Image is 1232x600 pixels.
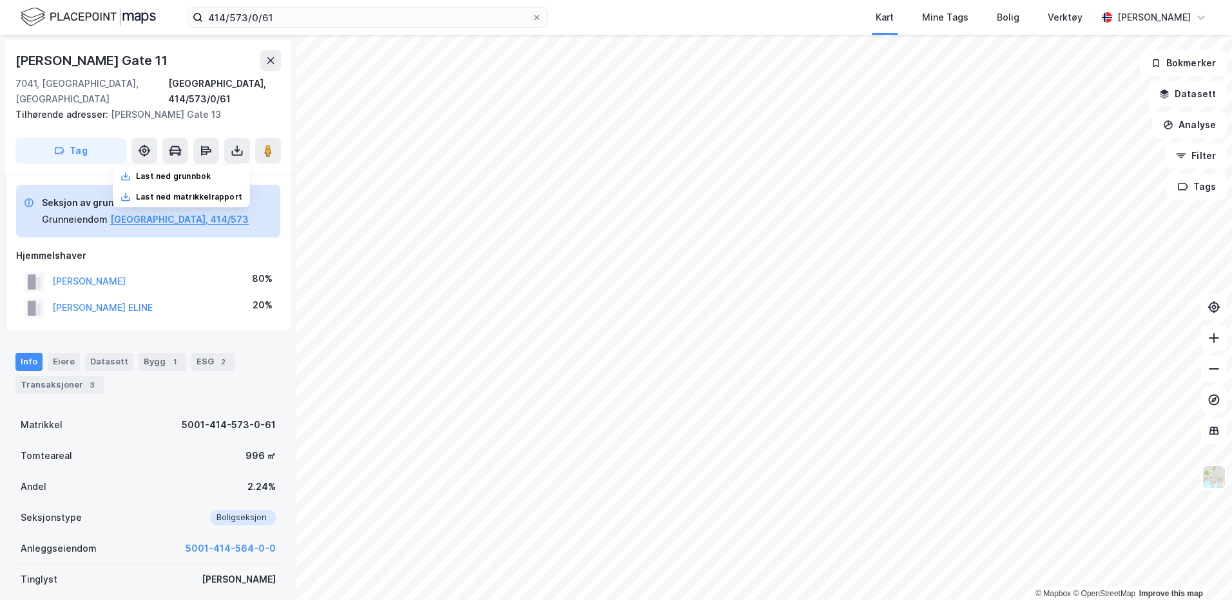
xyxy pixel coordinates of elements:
[21,417,63,433] div: Matrikkel
[1202,465,1226,489] img: Z
[168,76,281,107] div: [GEOGRAPHIC_DATA], 414/573/0/61
[15,50,170,71] div: [PERSON_NAME] Gate 11
[21,479,46,494] div: Andel
[217,355,229,368] div: 2
[139,353,186,371] div: Bygg
[21,572,57,587] div: Tinglyst
[1117,10,1191,25] div: [PERSON_NAME]
[247,479,276,494] div: 2.24%
[1152,112,1227,138] button: Analyse
[110,212,249,227] button: [GEOGRAPHIC_DATA], 414/573
[15,353,43,371] div: Info
[252,271,273,286] div: 80%
[876,10,894,25] div: Kart
[42,212,108,227] div: Grunneiendom
[1167,174,1227,200] button: Tags
[253,297,273,313] div: 20%
[922,10,968,25] div: Mine Tags
[85,353,133,371] div: Datasett
[21,541,97,556] div: Anleggseiendom
[48,353,80,371] div: Eiere
[1073,589,1135,598] a: OpenStreetMap
[245,448,276,464] div: 996 ㎡
[136,192,242,202] div: Last ned matrikkelrapport
[1165,143,1227,169] button: Filter
[191,353,235,371] div: ESG
[202,572,276,587] div: [PERSON_NAME]
[86,379,99,391] div: 3
[136,171,211,182] div: Last ned grunnbok
[186,541,276,556] button: 5001-414-564-0-0
[1168,538,1232,600] iframe: Chat Widget
[15,376,104,394] div: Transaksjoner
[42,195,249,211] div: Seksjon av grunneiendom
[15,138,126,164] button: Tag
[1035,589,1071,598] a: Mapbox
[1139,589,1203,598] a: Improve this map
[1168,538,1232,600] div: Kontrollprogram for chat
[997,10,1019,25] div: Bolig
[1048,10,1083,25] div: Verktøy
[15,76,168,107] div: 7041, [GEOGRAPHIC_DATA], [GEOGRAPHIC_DATA]
[182,417,276,433] div: 5001-414-573-0-61
[15,107,271,122] div: [PERSON_NAME] Gate 13
[21,448,72,464] div: Tomteareal
[21,510,82,525] div: Seksjonstype
[1140,50,1227,76] button: Bokmerker
[21,6,156,28] img: logo.f888ab2527a4732fd821a326f86c7f29.svg
[1148,81,1227,107] button: Datasett
[15,109,111,120] span: Tilhørende adresser:
[203,8,532,27] input: Søk på adresse, matrikkel, gårdeiere, leietakere eller personer
[16,248,280,263] div: Hjemmelshaver
[168,355,181,368] div: 1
